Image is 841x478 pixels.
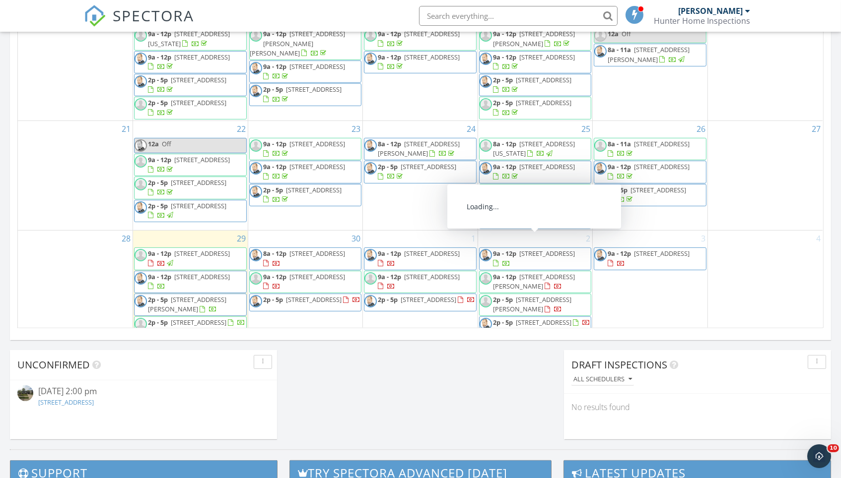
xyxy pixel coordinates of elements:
img: default-user-f0147aede5fd5fa78ca7ade42f37bd4542148d508eef1c3d3ea960f66861d68b.jpg [135,178,147,190]
a: 2p - 5p [STREET_ADDRESS] [493,98,571,117]
span: [STREET_ADDRESS] [401,295,456,304]
a: 8a - 11a [STREET_ADDRESS][PERSON_NAME] [594,44,706,66]
a: 9a - 12p [STREET_ADDRESS] [378,249,460,267]
img: profilepic.jpg [594,162,607,175]
a: 2p - 5p [STREET_ADDRESS] [148,318,245,327]
a: 8a - 12p [STREET_ADDRESS][US_STATE] [479,138,592,160]
img: profilepic.jpg [135,139,147,152]
a: SPECTORA [84,13,194,34]
td: Go to September 28, 2025 [18,231,133,336]
span: Off [162,139,171,148]
a: 9a - 12p [STREET_ADDRESS] [479,247,592,270]
img: default-user-f0147aede5fd5fa78ca7ade42f37bd4542148d508eef1c3d3ea960f66861d68b.jpg [480,295,492,307]
a: 2p - 5p [STREET_ADDRESS] [608,185,686,204]
a: 2p - 5p [STREET_ADDRESS] [263,185,342,204]
span: [STREET_ADDRESS] [634,162,690,171]
span: [STREET_ADDRESS][PERSON_NAME] [493,29,575,48]
a: 9a - 12p [STREET_ADDRESS] [378,53,460,71]
span: [STREET_ADDRESS] [631,185,686,194]
span: [STREET_ADDRESS] [519,53,575,61]
span: [STREET_ADDRESS] [174,272,230,281]
span: [STREET_ADDRESS][US_STATE] [148,29,230,48]
a: 8a - 12p [STREET_ADDRESS][US_STATE] [493,139,575,158]
span: 8a - 11a [608,45,631,54]
a: 2p - 5p [STREET_ADDRESS] [378,162,456,180]
span: Off [622,29,631,38]
img: default-user-f0147aede5fd5fa78ca7ade42f37bd4542148d508eef1c3d3ea960f66861d68b.jpg [364,29,377,42]
span: [STREET_ADDRESS] [634,249,690,258]
div: All schedulers [573,376,632,383]
span: [STREET_ADDRESS] [404,29,460,38]
a: 8a - 12p [STREET_ADDRESS][PERSON_NAME] [378,139,460,158]
a: 9a - 12p [STREET_ADDRESS] [249,138,362,160]
img: default-user-f0147aede5fd5fa78ca7ade42f37bd4542148d508eef1c3d3ea960f66861d68b.jpg [135,98,147,111]
span: [STREET_ADDRESS][PERSON_NAME][PERSON_NAME] [250,29,345,57]
img: profilepic.jpg [364,162,377,175]
img: profilepic.jpg [250,62,262,74]
img: default-user-f0147aede5fd5fa78ca7ade42f37bd4542148d508eef1c3d3ea960f66861d68b.jpg [480,29,492,42]
img: profilepic.jpg [480,249,492,261]
span: [STREET_ADDRESS] [404,272,460,281]
td: Go to September 16, 2025 [248,11,363,120]
span: [STREET_ADDRESS] [519,162,575,171]
span: 12a [148,139,159,148]
span: 9a - 12p [263,29,286,38]
a: 2p - 5p [STREET_ADDRESS] [134,97,247,119]
a: 2p - 5p [STREET_ADDRESS] [134,74,247,96]
a: 2p - 5p [STREET_ADDRESS][PERSON_NAME] [493,208,571,227]
a: 9a - 12p [STREET_ADDRESS] [364,51,477,73]
a: Go to September 29, 2025 [235,231,248,246]
a: 2p - 5p [STREET_ADDRESS] [249,294,362,311]
span: [STREET_ADDRESS] [516,75,571,84]
span: 2p - 5p [148,178,168,187]
span: [STREET_ADDRESS] [174,249,230,258]
div: [DATE] 2:00 pm [38,385,248,398]
a: 9a - 12p [STREET_ADDRESS] [148,53,230,71]
a: 2p - 5p [STREET_ADDRESS] [479,97,592,119]
img: profilepic.jpg [135,53,147,65]
td: Go to September 27, 2025 [707,120,823,230]
a: 2p - 5p [STREET_ADDRESS][PERSON_NAME] [134,294,247,316]
span: 2p - 5p [148,318,168,327]
span: [STREET_ADDRESS] [171,98,226,107]
img: default-user-f0147aede5fd5fa78ca7ade42f37bd4542148d508eef1c3d3ea960f66861d68b.jpg [135,318,147,330]
span: 8a - 12p [378,139,401,148]
a: 9a - 12p [STREET_ADDRESS] [493,53,575,71]
span: 2p - 5p [493,185,513,194]
img: default-user-f0147aede5fd5fa78ca7ade42f37bd4542148d508eef1c3d3ea960f66861d68b.jpg [250,272,262,285]
span: SPECTORA [113,5,194,26]
a: 9a - 12p [STREET_ADDRESS] [134,271,247,293]
img: default-user-f0147aede5fd5fa78ca7ade42f37bd4542148d508eef1c3d3ea960f66861d68b.jpg [250,139,262,152]
a: 2p - 5p [STREET_ADDRESS] [148,178,226,196]
span: 2p - 5p [493,208,513,217]
span: 9a - 12p [263,162,286,171]
a: Go to September 30, 2025 [350,231,362,246]
a: 2p - 5p [STREET_ADDRESS] [479,184,592,206]
a: 9a - 12p [STREET_ADDRESS][PERSON_NAME] [479,28,592,50]
span: 9a - 12p [148,53,171,61]
span: 2p - 5p [148,98,168,107]
span: 2p - 5p [493,295,513,304]
span: 2p - 5p [148,295,168,304]
a: 9a - 12p [STREET_ADDRESS] [263,162,345,180]
img: profilepic.jpg [480,208,492,221]
img: default-user-f0147aede5fd5fa78ca7ade42f37bd4542148d508eef1c3d3ea960f66861d68b.jpg [364,272,377,285]
td: Go to September 21, 2025 [18,120,133,230]
img: profilepic.jpg [364,295,377,307]
a: 9a - 12p [STREET_ADDRESS] [263,139,345,158]
span: [STREET_ADDRESS] [404,53,460,61]
img: profilepic.jpg [135,201,147,214]
img: default-user-f0147aede5fd5fa78ca7ade42f37bd4542148d508eef1c3d3ea960f66861d68b.jpg [135,155,147,168]
a: [DATE] 2:00 pm [STREET_ADDRESS] [17,385,270,409]
span: 2p - 5p [493,98,513,107]
a: Go to October 1, 2025 [469,231,478,246]
span: 2p - 5p [378,162,398,171]
a: 9a - 12p [STREET_ADDRESS][PERSON_NAME][PERSON_NAME] [250,29,345,57]
img: default-user-f0147aede5fd5fa78ca7ade42f37bd4542148d508eef1c3d3ea960f66861d68b.jpg [480,139,492,152]
img: profilepic.jpg [250,85,262,97]
span: [STREET_ADDRESS][PERSON_NAME] [493,295,571,313]
span: [STREET_ADDRESS] [289,249,345,258]
a: 9a - 12p [STREET_ADDRESS][US_STATE] [148,29,230,48]
a: 2p - 5p [STREET_ADDRESS] [134,200,247,222]
span: [STREET_ADDRESS] [174,155,230,164]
